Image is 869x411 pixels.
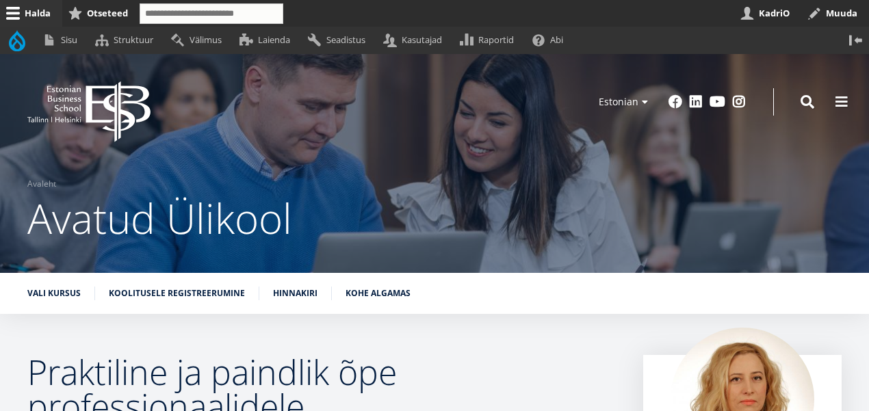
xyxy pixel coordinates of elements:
[302,27,377,53] a: Seadistus
[526,27,575,53] a: Abi
[89,27,165,53] a: Struktuur
[710,95,725,109] a: Youtube
[454,27,526,53] a: Raportid
[27,177,56,191] a: Avaleht
[165,27,233,53] a: Välimus
[27,190,292,246] span: Avatud Ülikool
[273,287,317,300] a: Hinnakiri
[346,287,411,300] a: Kohe algamas
[109,287,245,300] a: Koolitusele registreerumine
[377,27,454,53] a: Kasutajad
[842,27,869,53] button: Vertikaalasend
[36,27,89,53] a: Sisu
[689,95,703,109] a: Linkedin
[27,287,81,300] a: Vali kursus
[233,27,302,53] a: Laienda
[669,95,682,109] a: Facebook
[732,95,746,109] a: Instagram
